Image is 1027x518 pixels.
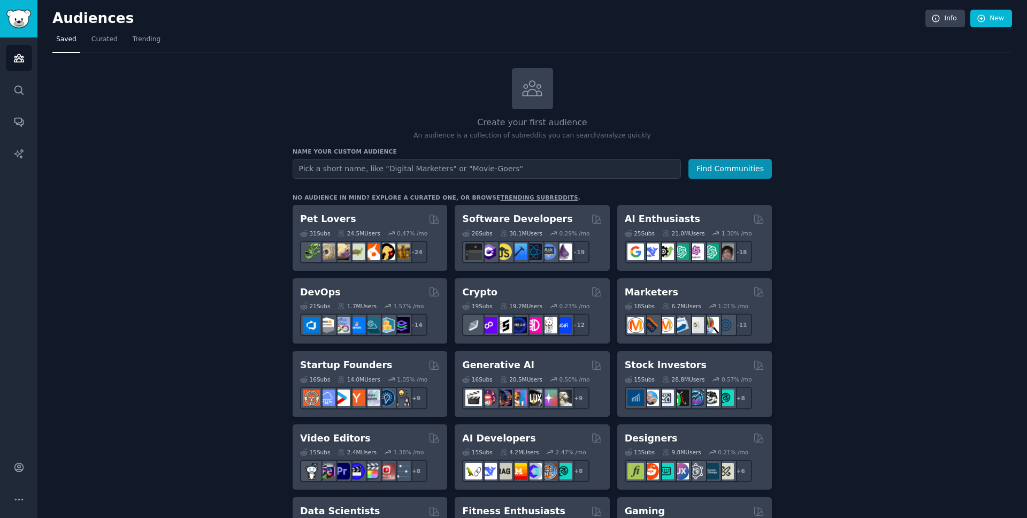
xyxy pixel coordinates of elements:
[363,463,380,479] img: finalcutpro
[730,314,752,336] div: + 11
[555,463,572,479] img: AIDevelopersSociety
[500,448,539,456] div: 4.2M Users
[465,317,482,333] img: ethfinance
[718,448,748,456] div: 0.21 % /mo
[6,10,31,28] img: GummySearch logo
[560,302,590,310] div: 0.23 % /mo
[338,376,380,383] div: 14.0M Users
[462,359,534,372] h2: Generative AI
[702,243,719,260] img: chatgpt_prompts_
[52,31,80,53] a: Saved
[672,243,689,260] img: chatgpt_promptDesign
[662,448,701,456] div: 9.8M Users
[91,35,118,44] span: Curated
[462,302,492,310] div: 19 Sub s
[567,460,589,482] div: + 8
[293,194,580,201] div: No audience in mind? Explore a curated one, or browse .
[662,376,704,383] div: 28.8M Users
[462,432,535,445] h2: AI Developers
[540,463,557,479] img: llmops
[925,10,965,28] a: Info
[688,159,772,179] button: Find Communities
[567,387,589,409] div: + 9
[500,302,542,310] div: 19.2M Users
[293,159,681,179] input: Pick a short name, like "Digital Marketers" or "Movie-Goers"
[300,448,330,456] div: 15 Sub s
[657,390,674,406] img: Forex
[495,317,512,333] img: ethstaker
[525,317,542,333] img: defiblockchain
[642,243,659,260] img: DeepSeek
[560,230,590,237] div: 0.29 % /mo
[625,302,655,310] div: 18 Sub s
[540,317,557,333] img: CryptoNews
[642,390,659,406] img: ValueInvesting
[625,448,655,456] div: 13 Sub s
[405,460,427,482] div: + 8
[525,390,542,406] img: FluxAI
[465,463,482,479] img: LangChain
[510,463,527,479] img: MistralAI
[293,148,772,155] h3: Name your custom audience
[363,243,380,260] img: cockatiel
[625,505,665,518] h2: Gaming
[702,317,719,333] img: MarketingResearch
[405,241,427,263] div: + 24
[662,302,701,310] div: 6.7M Users
[397,376,427,383] div: 1.05 % /mo
[625,212,700,226] h2: AI Enthusiasts
[625,286,678,299] h2: Marketers
[722,230,752,237] div: 1.30 % /mo
[730,241,752,263] div: + 18
[378,317,395,333] img: aws_cdk
[303,390,320,406] img: EntrepreneurRideAlong
[672,317,689,333] img: Emailmarketing
[672,390,689,406] img: Trading
[687,243,704,260] img: OpenAIDev
[300,376,330,383] div: 16 Sub s
[462,376,492,383] div: 16 Sub s
[500,376,542,383] div: 20.5M Users
[397,230,427,237] div: 0.47 % /mo
[293,116,772,129] h2: Create your first audience
[348,317,365,333] img: DevOpsLinks
[133,35,160,44] span: Trending
[717,463,734,479] img: UX_Design
[378,390,395,406] img: Entrepreneurship
[717,317,734,333] img: OnlineMarketing
[480,463,497,479] img: DeepSeek
[333,390,350,406] img: startup
[462,230,492,237] div: 26 Sub s
[555,317,572,333] img: defi_
[495,390,512,406] img: deepdream
[405,387,427,409] div: + 9
[730,460,752,482] div: + 6
[627,390,644,406] img: dividends
[300,432,371,445] h2: Video Editors
[510,317,527,333] img: web3
[88,31,121,53] a: Curated
[300,286,341,299] h2: DevOps
[300,359,392,372] h2: Startup Founders
[625,230,655,237] div: 25 Sub s
[717,243,734,260] img: ArtificalIntelligence
[495,463,512,479] img: Rag
[393,243,410,260] img: dogbreed
[687,317,704,333] img: googleads
[303,317,320,333] img: azuredevops
[318,317,335,333] img: AWS_Certified_Experts
[702,390,719,406] img: swingtrading
[338,448,377,456] div: 2.4M Users
[627,243,644,260] img: GoogleGeminiAI
[300,212,356,226] h2: Pet Lovers
[525,463,542,479] img: OpenSourceAI
[300,230,330,237] div: 31 Sub s
[500,230,542,237] div: 30.1M Users
[702,463,719,479] img: learndesign
[333,317,350,333] img: Docker_DevOps
[510,243,527,260] img: iOSProgramming
[625,376,655,383] div: 15 Sub s
[500,194,578,201] a: trending subreddits
[718,302,748,310] div: 1.01 % /mo
[462,448,492,456] div: 15 Sub s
